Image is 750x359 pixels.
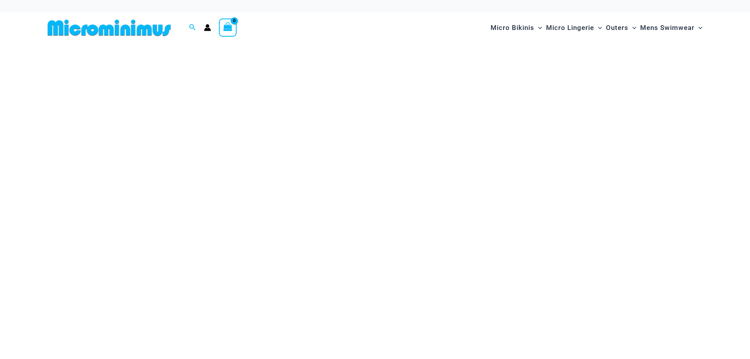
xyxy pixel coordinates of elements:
a: View Shopping Cart, empty [219,19,237,37]
span: Micro Bikinis [491,18,534,38]
span: Menu Toggle [534,18,542,38]
img: MM SHOP LOGO FLAT [44,19,174,37]
nav: Site Navigation [487,15,706,41]
a: Micro BikinisMenu ToggleMenu Toggle [489,16,544,40]
span: Mens Swimwear [640,18,694,38]
span: Outers [606,18,628,38]
span: Micro Lingerie [546,18,594,38]
span: Menu Toggle [694,18,702,38]
a: Account icon link [204,24,211,31]
a: Micro LingerieMenu ToggleMenu Toggle [544,16,604,40]
span: Menu Toggle [594,18,602,38]
span: Menu Toggle [628,18,636,38]
a: Mens SwimwearMenu ToggleMenu Toggle [638,16,704,40]
a: Search icon link [189,23,196,33]
a: OutersMenu ToggleMenu Toggle [604,16,638,40]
